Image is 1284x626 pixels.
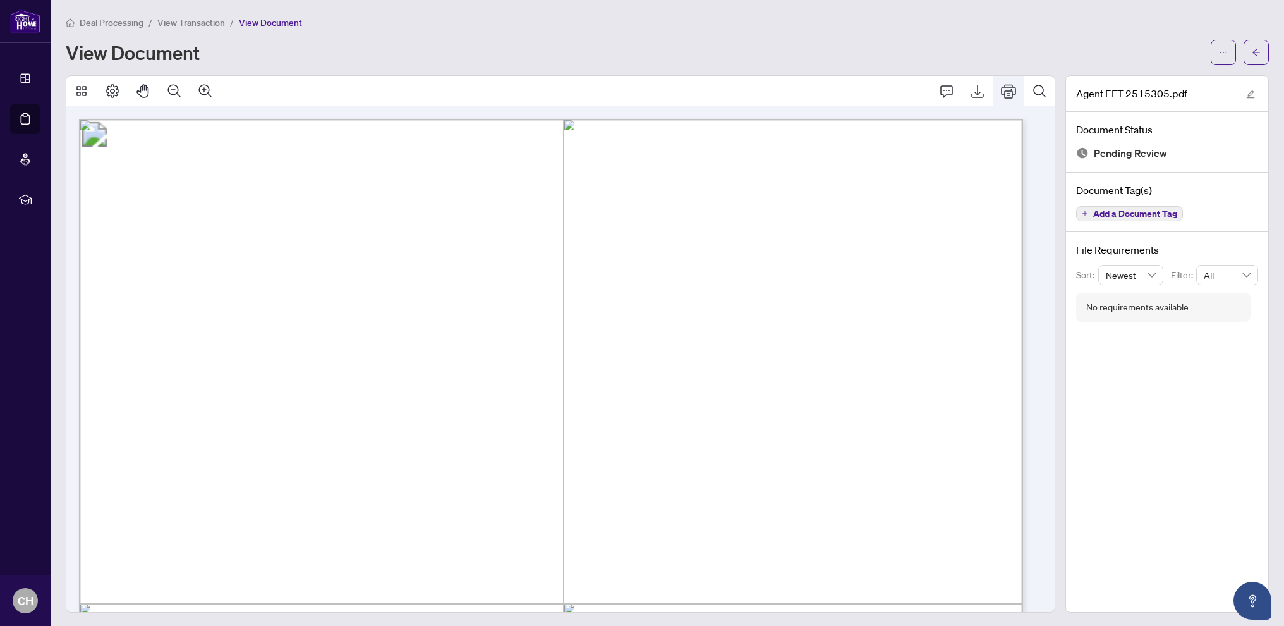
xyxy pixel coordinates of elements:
h4: File Requirements [1076,242,1258,257]
p: Sort: [1076,268,1098,282]
img: Document Status [1076,147,1089,159]
h4: Document Tag(s) [1076,183,1258,198]
span: CH [18,592,33,610]
span: Pending Review [1094,145,1167,162]
span: All [1204,266,1251,285]
span: Newest [1106,266,1156,285]
button: Add a Document Tag [1076,206,1183,221]
span: arrow-left [1252,48,1261,57]
p: Filter: [1171,268,1196,282]
span: View Transaction [157,17,225,28]
span: Deal Processing [80,17,143,28]
li: / [148,15,152,30]
h1: View Document [66,42,200,63]
div: No requirements available [1086,300,1189,314]
span: home [66,18,75,27]
span: Add a Document Tag [1093,209,1177,218]
span: edit [1246,90,1255,99]
span: ellipsis [1219,48,1228,57]
button: Open asap [1233,582,1271,620]
span: View Document [239,17,302,28]
h4: Document Status [1076,122,1258,137]
li: / [230,15,234,30]
span: plus [1082,211,1088,217]
img: logo [10,9,40,33]
span: Agent EFT 2515305.pdf [1076,86,1187,101]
